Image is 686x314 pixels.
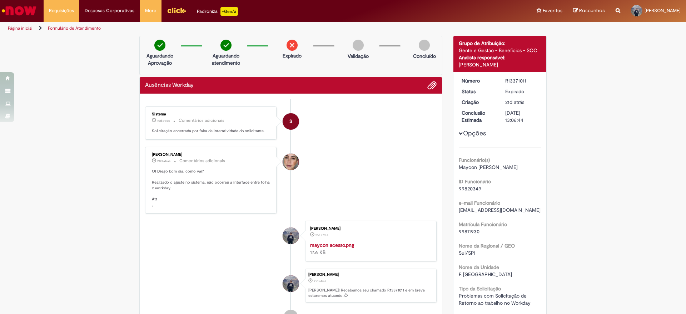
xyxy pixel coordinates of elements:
[48,25,101,31] a: Formulário de Atendimento
[145,7,156,14] span: More
[459,293,531,306] span: Problemas com Solicitação de Retorno ao trabalho no Workday
[459,164,518,170] span: Maycon [PERSON_NAME]
[456,77,500,84] dt: Número
[459,264,499,270] b: Nome da Unidade
[459,207,541,213] span: [EMAIL_ADDRESS][DOMAIN_NAME]
[348,53,369,60] p: Validação
[459,157,490,163] b: Funcionário(s)
[289,113,292,130] span: S
[179,158,225,164] small: Comentários adicionais
[459,250,475,256] span: Sul/SPI
[505,88,538,95] div: Expirado
[49,7,74,14] span: Requisições
[85,7,134,14] span: Despesas Corporativas
[209,52,243,66] p: Aguardando atendimento
[314,279,326,283] time: 07/08/2025 14:06:39
[283,154,299,170] div: Ariane Ruiz Amorim
[157,159,170,163] time: 08/08/2025 10:58:52
[459,243,515,249] b: Nome da Regional / GEO
[459,228,479,235] span: 99811930
[5,22,452,35] ul: Trilhas de página
[505,99,524,105] time: 07/08/2025 14:06:39
[459,200,500,206] b: e-mail Funcionário
[579,7,605,14] span: Rascunhos
[197,7,238,16] div: Padroniza
[308,273,433,277] div: [PERSON_NAME]
[310,242,354,248] a: maycon acesso.png
[505,77,538,84] div: R13371011
[459,221,507,228] b: Matrícula Funcionário
[8,25,33,31] a: Página inicial
[459,271,512,278] span: F. [GEOGRAPHIC_DATA]
[283,275,299,292] div: Diego Nikiforck Pereira
[167,5,186,16] img: click_logo_yellow_360x200.png
[157,119,170,123] time: 18/08/2025 09:58:53
[152,169,271,208] p: OI Diego bom dia, como vai? Realizado o ajuste no sistema, não ocorreu a interface entre folha x ...
[459,285,501,292] b: Tipo da Solicitação
[283,113,299,130] div: System
[143,52,177,66] p: Aguardando Aprovação
[573,8,605,14] a: Rascunhos
[459,178,491,185] b: ID Funcionário
[308,288,433,299] p: [PERSON_NAME]! Recebemos seu chamado R13371011 e em breve estaremos atuando.
[145,82,194,89] h2: Ausências Workday Histórico de tíquete
[315,233,328,237] time: 07/08/2025 14:06:36
[456,99,500,106] dt: Criação
[505,109,538,124] div: [DATE] 13:06:44
[505,99,524,105] span: 21d atrás
[157,159,170,163] span: 20d atrás
[427,81,437,90] button: Adicionar anexos
[505,99,538,106] div: 07/08/2025 14:06:39
[543,7,562,14] span: Favoritos
[287,40,298,51] img: remove.png
[152,128,271,134] p: Solicitação encerrada por falta de interatividade do solicitante.
[283,52,302,59] p: Expirado
[459,54,541,61] div: Analista responsável:
[645,8,681,14] span: [PERSON_NAME]
[220,40,232,51] img: check-circle-green.png
[152,112,271,116] div: Sistema
[459,40,541,47] div: Grupo de Atribuição:
[145,269,437,303] li: Diego Nikiforck Pereira
[152,153,271,157] div: [PERSON_NAME]
[310,226,429,231] div: [PERSON_NAME]
[459,61,541,68] div: [PERSON_NAME]
[179,118,224,124] small: Comentários adicionais
[154,40,165,51] img: check-circle-green.png
[353,40,364,51] img: img-circle-grey.png
[283,228,299,244] div: Diego Nikiforck Pereira
[456,88,500,95] dt: Status
[413,53,436,60] p: Concluído
[459,185,481,192] span: 99820349
[220,7,238,16] p: +GenAi
[1,4,38,18] img: ServiceNow
[459,47,541,54] div: Gente e Gestão - Benefícios - SOC
[456,109,500,124] dt: Conclusão Estimada
[315,233,328,237] span: 21d atrás
[419,40,430,51] img: img-circle-grey.png
[314,279,326,283] span: 21d atrás
[310,241,429,256] div: 17.6 KB
[157,119,170,123] span: 10d atrás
